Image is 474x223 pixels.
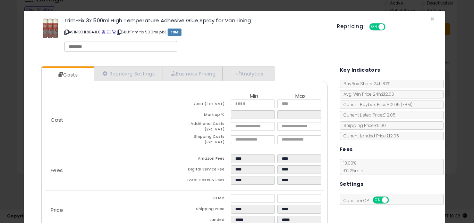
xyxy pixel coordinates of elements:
span: ON [370,24,379,30]
p: ASIN: B01L9E4JL6 | SKU: Trim fix 500ml pk3 [64,26,327,38]
span: OFF [384,24,395,30]
td: Cost (Exc. VAT) [184,99,231,110]
a: All offer listings [107,29,111,35]
a: BuyBox page [102,29,105,35]
h5: Fees [340,145,353,154]
span: £12.05 [387,102,413,107]
h5: Key Indicators [340,66,380,74]
span: Consider CPT: [340,198,398,204]
span: ON [373,197,382,203]
span: × [430,14,434,24]
span: FBM [168,29,181,36]
td: Additional Costs (Exc. VAT) [184,121,231,134]
span: £0.25 min [340,168,363,174]
th: Min [231,93,277,99]
td: Listed [184,194,231,205]
h5: Settings [340,180,363,189]
span: 13.00 % [340,160,363,174]
a: Costs [42,68,93,82]
th: Max [277,93,324,99]
span: BuyBox Share 24h: 87% [340,81,390,87]
td: Shipping Price [184,205,231,216]
td: Amazon Fees [184,154,231,165]
p: Cost [45,117,185,123]
td: Digital Service Fee [184,165,231,176]
td: Total Costs & Fees [184,176,231,187]
img: 51e9+u6+9qL._SL60_.jpg [40,18,60,39]
p: Fees [45,168,185,173]
span: Shipping Price: £0.00 [340,122,386,128]
td: Mark up % [184,110,231,121]
p: Price [45,207,185,213]
a: Repricing Settings [94,66,162,81]
span: Current Listed Price: £12.05 [340,112,396,118]
span: OFF [388,197,399,203]
a: Business Pricing [162,66,223,81]
h5: Repricing: [337,24,365,29]
span: Current Landed Price: £12.05 [340,133,399,139]
span: ( FBM ) [401,102,413,107]
span: Current Buybox Price: [340,102,413,107]
h3: Trim-Fix 3x 500ml High Temperature Adhesive Glue Spray for Van Lining [64,18,327,23]
span: Avg. Win Price 24h: £12.50 [340,91,394,97]
a: Analytics [223,66,274,81]
a: Your listing only [112,29,116,35]
td: Shipping Costs (Exc. VAT) [184,134,231,147]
